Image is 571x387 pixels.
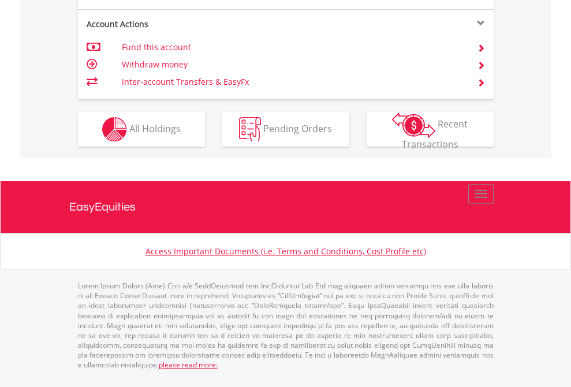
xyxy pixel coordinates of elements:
[69,181,502,233] a: EasyEquities
[239,117,261,142] img: pending_instructions-wht.png
[263,122,332,134] span: Pending Orders
[392,112,435,138] img: transactions-zar-wht.png
[78,281,494,370] p: Lorem Ipsum Dolors (Ame) Con a/e SeddOeiusmod tem InciDiduntut Lab Etd mag aliquaen admin veniamq...
[122,39,463,56] td: Fund this account
[145,246,426,257] a: Access Important Documents (i.e. Terms and Conditions, Cost Profile etc)
[78,112,205,146] button: All Holdings
[122,56,463,73] td: Withdraw money
[78,18,286,30] div: Account Actions
[367,112,494,146] button: Recent Transactions
[159,360,218,370] a: please read more:
[102,117,127,142] img: holdings-wht.png
[122,73,463,91] td: Inter-account Transfers & EasyFx
[222,112,349,146] button: Pending Orders
[129,122,181,134] span: All Holdings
